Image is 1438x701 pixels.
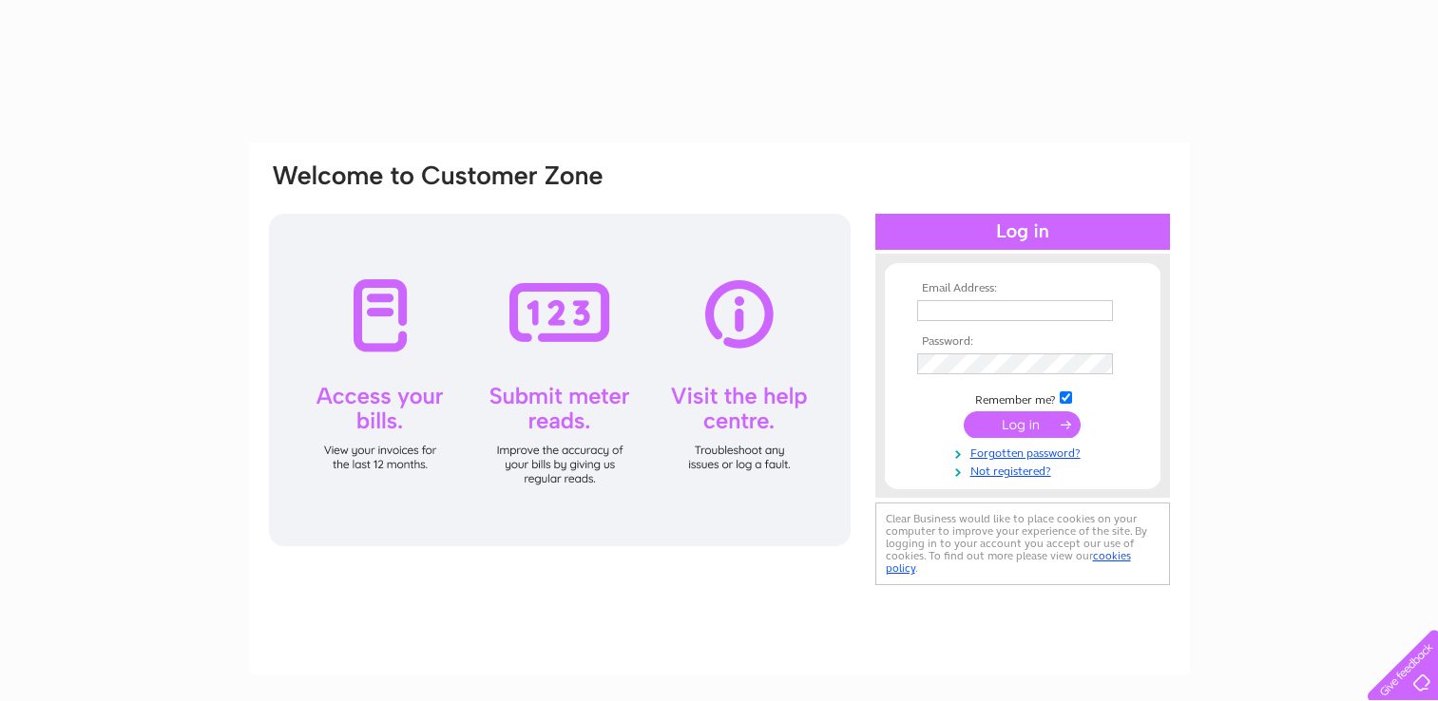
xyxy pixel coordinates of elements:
a: cookies policy [886,549,1131,575]
input: Submit [964,411,1081,438]
a: Forgotten password? [917,443,1133,461]
div: Clear Business would like to place cookies on your computer to improve your experience of the sit... [875,502,1170,585]
th: Password: [912,335,1133,349]
th: Email Address: [912,282,1133,295]
a: Not registered? [917,461,1133,479]
td: Remember me? [912,388,1133,407]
